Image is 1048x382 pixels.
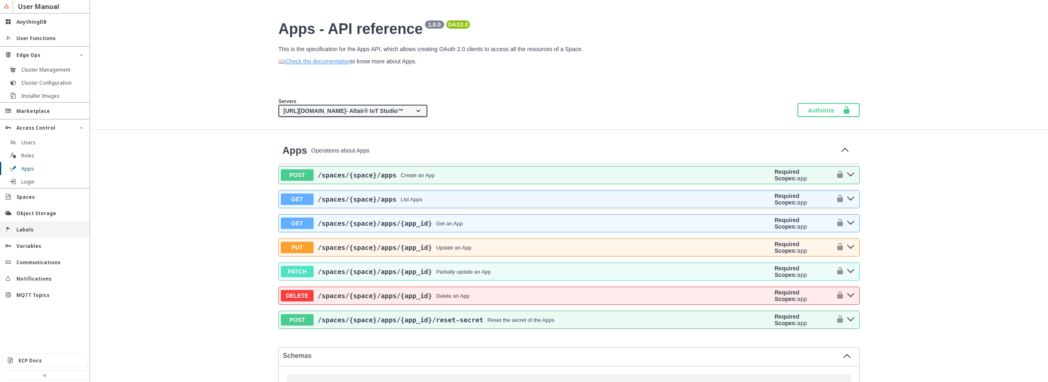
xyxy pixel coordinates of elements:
[281,218,771,229] button: GET/spaces/{space}/apps/{app_id}Get an App
[318,292,432,300] a: /spaces/{space}/apps/{app_id}
[775,289,800,302] b: Required Scopes:
[844,170,857,180] button: post ​/spaces​/{space}​/apps
[797,296,807,302] code: app
[844,242,857,253] button: put ​/spaces​/{space}​/apps​/{app_id}
[832,217,844,230] button: authorization button unlocked
[797,199,807,206] code: app
[282,145,307,156] a: Apps
[318,268,432,276] a: /spaces/{space}/apps/{app_id}
[318,220,432,227] a: /spaces/{space}/apps/{app_id}
[775,193,800,206] b: Required Scopes:
[281,218,314,229] span: GET
[318,220,432,227] span: /spaces /{space} /apps /{app_id}
[832,265,844,278] button: authorization button unlocked
[318,316,483,324] a: /spaces/{space}/apps/{app_id}/reset-secret
[775,241,800,254] b: Required Scopes:
[281,290,771,301] button: DELETE/spaces/{space}/apps/{app_id}Delete an App
[318,244,432,252] span: /spaces /{space} /apps /{app_id}
[797,175,807,182] code: app
[401,172,435,178] div: Create an App
[278,46,860,52] p: This is the specification for the Apps API, which allows creating OAuth 2.0 clients to access all...
[318,268,432,276] span: /spaces /{space} /apps /{app_id}
[401,196,422,202] div: List Apps
[797,223,807,230] code: app
[844,315,857,325] button: post ​/spaces​/{space}​/apps​/{app_id}​/reset-secret
[318,195,397,203] a: /spaces/{space}/apps
[797,320,807,326] code: app
[448,21,468,28] pre: OAS 3.0
[318,195,397,203] span: /spaces /{space} /apps
[318,244,432,252] a: /spaces/{space}/apps/{app_id}
[281,169,771,181] button: POST/spaces/{space}/appsCreate an App
[844,218,857,229] button: get ​/spaces​/{space}​/apps​/{app_id}
[775,265,800,278] b: Required Scopes:
[278,20,860,38] h2: Apps - API reference
[832,289,844,302] button: authorization button unlocked
[278,99,296,104] span: Servers
[281,266,314,277] span: PATCH
[283,352,843,360] span: Schemas
[832,193,844,206] button: authorization button unlocked
[285,58,350,65] a: Check the documentation
[281,290,314,301] span: DELETE
[318,316,483,324] span: /spaces /{space} /apps /{app_id} /reset-secret
[281,193,771,205] button: GET/spaces/{space}/appsList Apps
[281,242,771,253] button: PUT/spaces/{space}/apps/{app_id}Update an App
[838,144,851,157] button: Collapse operation
[436,293,470,299] div: Delete an App
[797,247,807,254] code: app
[832,169,844,182] button: authorization button unlocked
[281,314,771,326] button: POST/spaces/{space}/apps/{app_id}/reset-secretReset the secret of the Apps
[436,245,471,251] div: Update an App
[427,21,443,28] pre: 1.0.0
[318,171,397,179] a: /spaces/{space}/apps
[844,290,857,301] button: delete ​/spaces​/{space}​/apps​/{app_id}
[318,171,397,179] span: /spaces /{space} /apps
[797,103,860,117] button: Authorize
[832,241,844,254] button: authorization button unlocked
[488,317,554,323] div: Reset the secret of the Apps
[844,194,857,204] button: get ​/spaces​/{space}​/apps
[797,272,807,278] code: app
[311,147,834,154] p: Operations about Apps
[281,242,314,253] span: PUT
[436,220,463,227] div: Get an App
[436,269,491,275] div: Partially update an App
[775,313,800,326] b: Required Scopes:
[281,193,314,205] span: GET
[808,106,842,114] span: Authorize
[283,352,851,360] button: Schemas
[844,266,857,277] button: patch ​/spaces​/{space}​/apps​/{app_id}
[832,313,844,326] button: authorization button unlocked
[318,292,432,300] span: /spaces /{space} /apps /{app_id}
[775,169,800,182] b: Required Scopes:
[278,58,860,65] p: 📖 to know more about Apps.
[281,169,314,181] span: POST
[281,266,771,277] button: PATCH/spaces/{space}/apps/{app_id}Partially update an App
[281,314,314,326] span: POST
[775,217,800,230] b: Required Scopes:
